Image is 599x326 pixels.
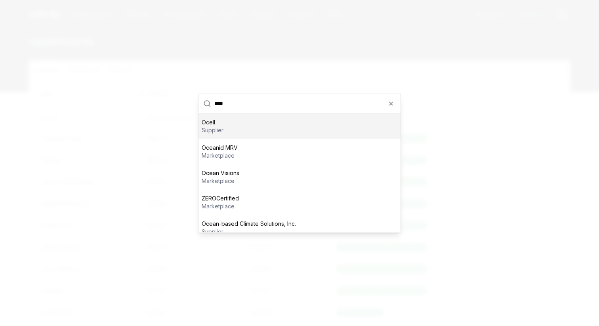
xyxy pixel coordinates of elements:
p: Ocean-based Climate Solutions, Inc. [202,219,296,227]
p: marketplace [202,151,238,159]
p: marketplace [202,177,239,185]
p: ZEROCertified [202,194,239,202]
p: supplier [202,227,296,235]
p: Ocell [202,118,223,126]
p: marketplace [202,202,239,210]
p: supplier [202,126,223,134]
p: Oceanid MRV [202,143,238,151]
p: Ocean Visions [202,169,239,177]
